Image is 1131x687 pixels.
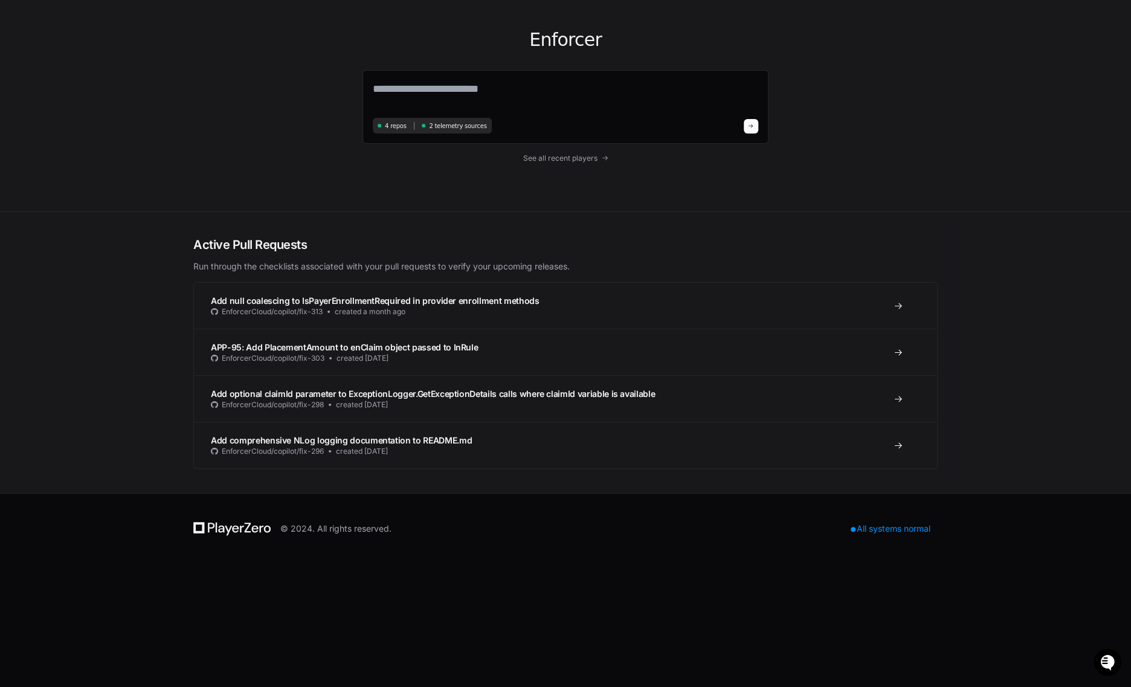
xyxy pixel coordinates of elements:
[12,48,220,68] div: Welcome
[41,102,153,112] div: We're available if you need us!
[12,12,36,36] img: PlayerZero
[336,447,388,456] span: created [DATE]
[1092,647,1125,680] iframe: Open customer support
[120,127,146,136] span: Pylon
[335,307,405,317] span: created a month ago
[362,153,768,163] a: See all recent players
[194,375,937,422] a: Add optional claimId parameter to ExceptionLogger.GetExceptionDetails calls where claimId variabl...
[211,342,478,352] span: APP-95: Add PlacementAmount to enClaim object passed to InRule
[222,353,324,363] span: EnforcerCloud/copilot/fix-303
[222,307,323,317] span: EnforcerCloud/copilot/fix-313
[523,153,598,163] span: See all recent players
[222,447,324,456] span: EnforcerCloud/copilot/fix-296
[222,400,324,410] span: EnforcerCloud/copilot/fix-298
[194,422,937,468] a: Add comprehensive NLog logging documentation to README.mdEnforcerCloud/copilot/fix-296created [DATE]
[41,90,198,102] div: Start new chat
[211,295,539,306] span: Add null coalescing to IsPayerEnrollmentRequired in provider enrollment methods
[843,520,938,537] div: All systems normal
[194,329,937,375] a: APP-95: Add PlacementAmount to enClaim object passed to InRuleEnforcerCloud/copilot/fix-303create...
[362,29,768,51] h1: Enforcer
[193,236,938,253] h2: Active Pull Requests
[12,90,34,112] img: 1736555170064-99ba0984-63c1-480f-8ee9-699278ef63ed
[211,435,472,445] span: Add comprehensive NLog logging documentation to README.md
[205,94,220,108] button: Start new chat
[336,400,388,410] span: created [DATE]
[211,389,655,399] span: Add optional claimId parameter to ExceptionLogger.GetExceptionDetails calls where claimId variabl...
[85,126,146,136] a: Powered byPylon
[193,260,938,273] p: Run through the checklists associated with your pull requests to verify your upcoming releases.
[337,353,388,363] span: created [DATE]
[429,121,486,131] span: 2 telemetry sources
[385,121,407,131] span: 4 repos
[194,283,937,329] a: Add null coalescing to IsPayerEnrollmentRequired in provider enrollment methodsEnforcerCloud/copi...
[280,523,391,535] div: © 2024. All rights reserved.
